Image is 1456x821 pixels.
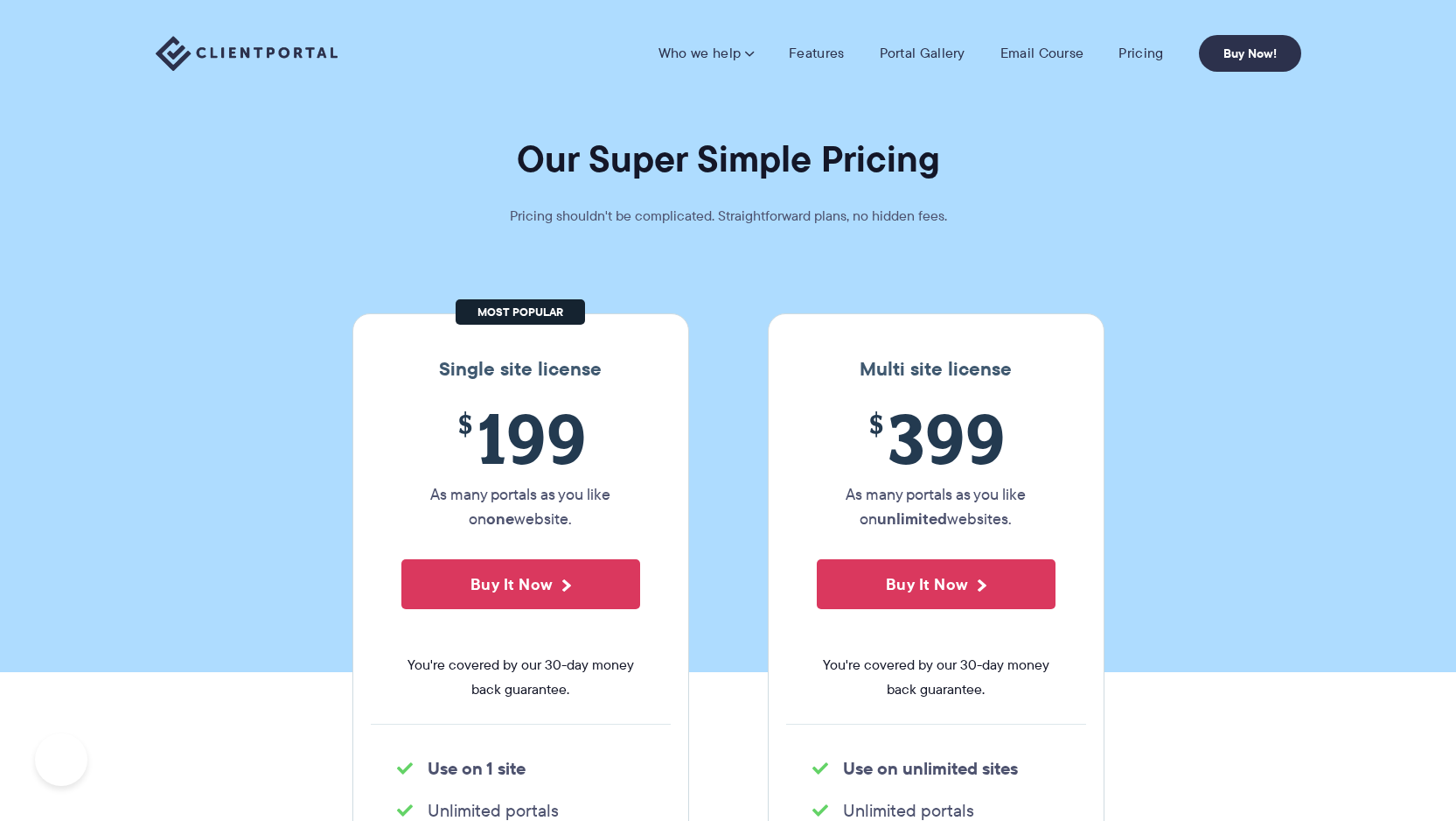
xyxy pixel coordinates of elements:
span: You're covered by our 30-day money back guarantee. [401,653,640,702]
a: Who we help [658,45,754,62]
a: Portal Gallery [880,45,965,62]
span: 399 [817,398,1055,478]
strong: one [486,507,514,530]
a: Features [789,45,844,62]
button: Buy It Now [817,559,1055,609]
span: You're covered by our 30-day money back guarantee. [817,653,1055,702]
h3: Multi site license [786,358,1086,381]
strong: unlimited [877,507,947,530]
p: Pricing shouldn't be complicated. Straightforward plans, no hidden fees. [466,204,991,228]
p: As many portals as you like on websites. [817,482,1055,531]
p: As many portals as you like on website. [401,482,640,531]
strong: Use on 1 site [428,755,526,782]
iframe: Toggle Customer Support [35,733,87,786]
a: Email Course [1000,45,1084,62]
button: Buy It Now [401,559,640,609]
a: Pricing [1118,45,1163,62]
a: Buy Now! [1199,35,1301,72]
strong: Use on unlimited sites [843,755,1018,782]
span: 199 [401,398,640,478]
h3: Single site license [371,358,671,381]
